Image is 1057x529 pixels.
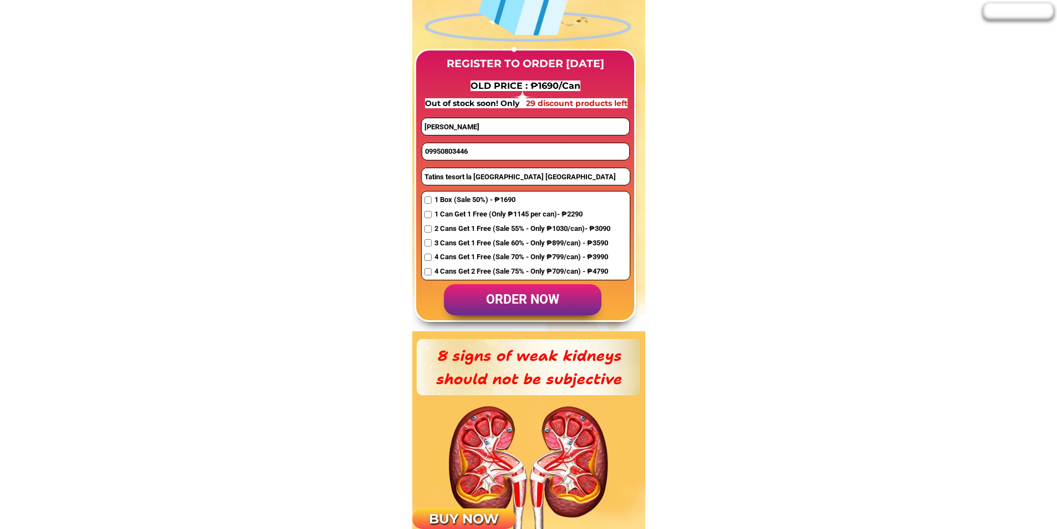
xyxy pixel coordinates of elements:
input: Phone number [422,143,629,160]
span: 4 Cans Get 1 Free (Sale 70% - Only ₱799/can) - ₱3990 [434,251,610,263]
span: 29 discount products left [526,98,628,108]
span: 1 Box (Sale 50%) - ₱1690 [434,194,610,206]
span: 1 Can Get 1 Free (Only ₱1145 per can)- ₱2290 [434,209,610,220]
span: OLD PRICE : ₱1690/Can [471,80,580,91]
input: Address [422,168,630,185]
span: 3 Cans Get 1 Free (Sale 60% - Only ₱899/can) - ₱3590 [434,238,610,249]
span: 4 Cans Get 2 Free (Sale 75% - Only ₱709/can) - ₱4790 [434,266,610,278]
p: order now [444,284,601,316]
h3: 8 signs of weak kidneys should not be subjective [431,344,626,390]
h3: REGISTER TO ORDER [DATE] [438,56,613,72]
span: 2 Cans Get 1 Free (Sale 55% - Only ₱1030/can)- ₱3090 [434,223,610,235]
span: Out of stock soon! Only [425,98,522,108]
input: first and last name [422,118,629,135]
